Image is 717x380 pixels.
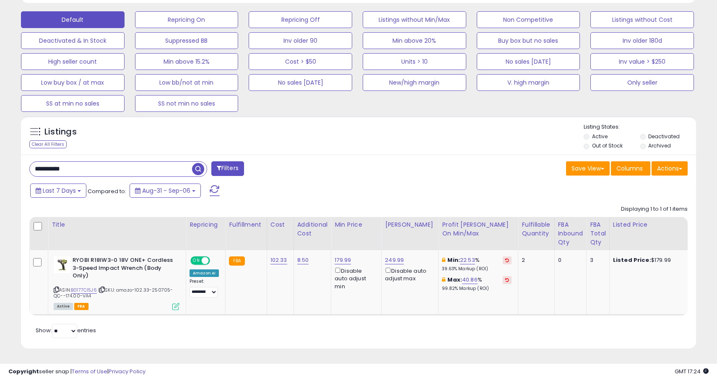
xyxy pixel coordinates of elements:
span: ON [191,257,202,264]
button: Suppressed BB [135,32,239,49]
span: Compared to: [88,187,126,195]
b: Min: [447,256,460,264]
button: SS not min no sales [135,95,239,112]
button: Listings without Cost [590,11,694,28]
button: Min above 15.2% [135,53,239,70]
span: Last 7 Days [43,186,76,195]
a: 8.50 [297,256,309,264]
span: FBA [74,303,88,310]
span: All listings currently available for purchase on Amazon [54,303,73,310]
span: OFF [209,257,222,264]
button: Save View [566,161,610,176]
div: 0 [558,256,580,264]
button: Inv value > $250 [590,53,694,70]
div: Listed Price [613,220,686,229]
a: 102.33 [270,256,287,264]
b: Max: [447,276,462,284]
span: Aug-31 - Sep-06 [142,186,190,195]
th: The percentage added to the cost of goods (COGS) that forms the calculator for Min & Max prices. [439,217,518,250]
label: Active [592,133,608,140]
div: ASIN: [54,256,179,309]
small: FBA [229,256,244,266]
a: 22.53 [460,256,475,264]
label: Out of Stock [592,142,623,149]
button: Repricing On [135,11,239,28]
div: 2 [522,256,548,264]
span: 2025-09-14 17:24 GMT [675,367,709,375]
div: Disable auto adjust min [335,266,375,290]
button: Low bb/not at min [135,74,239,91]
button: V. high margin [477,74,580,91]
button: Deactivated & In Stock [21,32,125,49]
p: Listing States: [584,123,696,131]
button: Filters [211,161,244,176]
a: 40.86 [462,276,478,284]
a: Terms of Use [72,367,107,375]
a: Privacy Policy [109,367,145,375]
h5: Listings [44,126,77,138]
button: Inv older 90 [249,32,352,49]
a: B0177CI5J6 [71,287,97,294]
div: Additional Cost [297,220,328,238]
button: Low buy box / at max [21,74,125,91]
div: $179.99 [613,256,683,264]
span: | SKU: amazo-102.33-250705-QC--174.00-VA4 [54,287,173,299]
p: 99.82% Markup (ROI) [442,286,512,292]
div: Cost [270,220,290,229]
a: 179.99 [335,256,351,264]
button: Aug-31 - Sep-06 [130,184,201,198]
div: Title [52,220,182,229]
button: Units > 10 [363,53,466,70]
div: Preset: [190,279,219,297]
button: Cost > $50 [249,53,352,70]
div: 3 [590,256,603,264]
button: High seller count [21,53,125,70]
button: Buy box but no sales [477,32,580,49]
strong: Copyright [8,367,39,375]
button: Repricing Off [249,11,352,28]
button: No sales [DATE] [477,53,580,70]
button: Last 7 Days [30,184,86,198]
div: FBA Total Qty [590,220,606,247]
button: Inv older 180d [590,32,694,49]
div: Fulfillable Quantity [522,220,551,238]
button: Only seller [590,74,694,91]
div: % [442,276,512,292]
label: Archived [648,142,671,149]
div: seller snap | | [8,368,145,376]
div: Profit [PERSON_NAME] on Min/Max [442,220,514,238]
button: Columns [611,161,650,176]
p: 39.63% Markup (ROI) [442,266,512,272]
button: Min above 20% [363,32,466,49]
button: No sales [DATE] [249,74,352,91]
div: Min Price [335,220,378,229]
button: Default [21,11,125,28]
img: 31oHFj9RoTL._SL40_.jpg [54,256,70,273]
button: Actions [652,161,688,176]
div: FBA inbound Qty [558,220,583,247]
div: Disable auto adjust max [385,266,432,282]
div: [PERSON_NAME] [385,220,435,229]
button: New/high margin [363,74,466,91]
a: 249.99 [385,256,404,264]
div: Clear All Filters [29,140,67,148]
div: Fulfillment [229,220,263,229]
div: Repricing [190,220,222,229]
div: Amazon AI [190,269,219,277]
div: Displaying 1 to 1 of 1 items [621,205,688,213]
label: Deactivated [648,133,680,140]
button: SS at min no sales [21,95,125,112]
b: RYOBI R18IW3-0 18V ONE+ Cordless 3-Speed Impact Wrench (Body Only) [73,256,174,282]
b: Listed Price: [613,256,651,264]
button: Listings without Min/Max [363,11,466,28]
span: Columns [616,164,643,173]
div: % [442,256,512,272]
button: Non Competitive [477,11,580,28]
span: Show: entries [36,326,96,334]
